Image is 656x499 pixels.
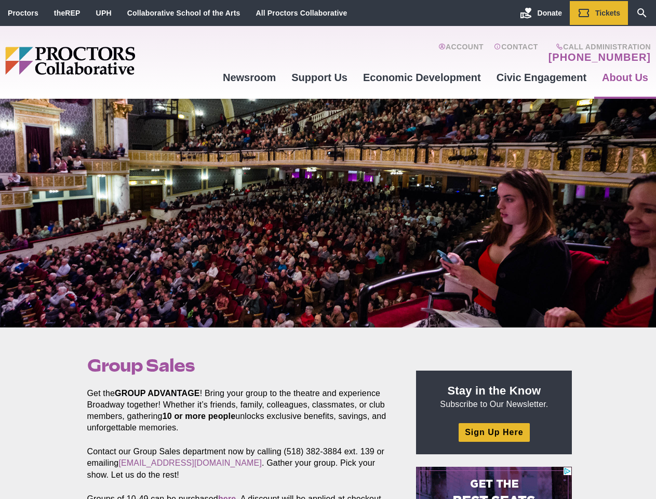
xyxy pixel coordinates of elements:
a: Tickets [570,1,628,25]
span: Call Administration [545,43,651,51]
h1: Group Sales [87,356,393,375]
a: Account [438,43,484,63]
strong: 10 or more people [163,412,236,421]
p: Contact our Group Sales department now by calling (518) 382-3884 ext. 139 or emailing . Gather yo... [87,446,393,480]
p: Subscribe to Our Newsletter. [429,383,559,410]
a: Sign Up Here [459,423,529,441]
a: Proctors [8,9,38,17]
a: [PHONE_NUMBER] [548,51,651,63]
a: Support Us [284,63,355,91]
strong: Stay in the Know [448,384,541,397]
span: Tickets [595,9,620,17]
a: Newsroom [215,63,284,91]
p: Get the ! Bring your group to the theatre and experience Broadway together! Whether it’s friends,... [87,388,393,434]
a: Economic Development [355,63,489,91]
a: Contact [494,43,538,63]
strong: GROUP ADVANTAGE [115,389,200,398]
a: UPH [96,9,112,17]
a: Collaborative School of the Arts [127,9,240,17]
a: theREP [54,9,81,17]
a: Civic Engagement [489,63,594,91]
a: Donate [512,1,570,25]
a: [EMAIL_ADDRESS][DOMAIN_NAME] [118,458,262,467]
a: All Proctors Collaborative [256,9,347,17]
a: Search [628,1,656,25]
a: About Us [594,63,656,91]
span: Donate [538,9,562,17]
img: Proctors logo [5,47,215,75]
